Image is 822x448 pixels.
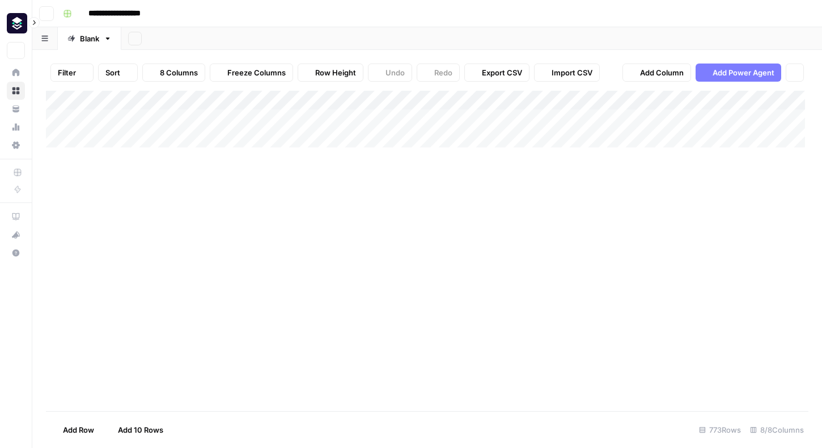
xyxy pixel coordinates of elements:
div: 8/8 Columns [745,421,808,439]
a: Settings [7,136,25,154]
button: Add Power Agent [696,64,781,82]
span: Add Row [63,424,94,436]
button: Undo [368,64,412,82]
button: Redo [417,64,460,82]
button: Add 10 Rows [101,421,170,439]
button: Filter [50,64,94,82]
button: Import CSV [534,64,600,82]
button: Workspace: Platformengineering.org [7,9,25,37]
button: Help + Support [7,244,25,262]
button: Sort [98,64,138,82]
span: Filter [58,67,76,78]
a: Browse [7,82,25,100]
div: 773 Rows [694,421,745,439]
span: Export CSV [482,67,522,78]
button: Freeze Columns [210,64,293,82]
span: Row Height [315,67,356,78]
span: Add Power Agent [713,67,774,78]
span: Redo [434,67,452,78]
span: Undo [385,67,405,78]
span: Import CSV [552,67,592,78]
div: Blank [80,33,99,44]
button: Export CSV [464,64,529,82]
a: AirOps Academy [7,208,25,226]
button: Add Row [46,421,101,439]
span: Sort [105,67,120,78]
a: Usage [7,118,25,136]
span: Add Column [640,67,684,78]
a: Home [7,64,25,82]
span: 8 Columns [160,67,198,78]
div: What's new? [7,226,24,243]
a: Your Data [7,100,25,118]
img: Platformengineering.org Logo [7,13,27,33]
button: Add Column [622,64,691,82]
span: Freeze Columns [227,67,286,78]
span: Add 10 Rows [118,424,163,436]
button: What's new? [7,226,25,244]
button: Row Height [298,64,363,82]
a: Blank [58,27,121,50]
button: 8 Columns [142,64,205,82]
